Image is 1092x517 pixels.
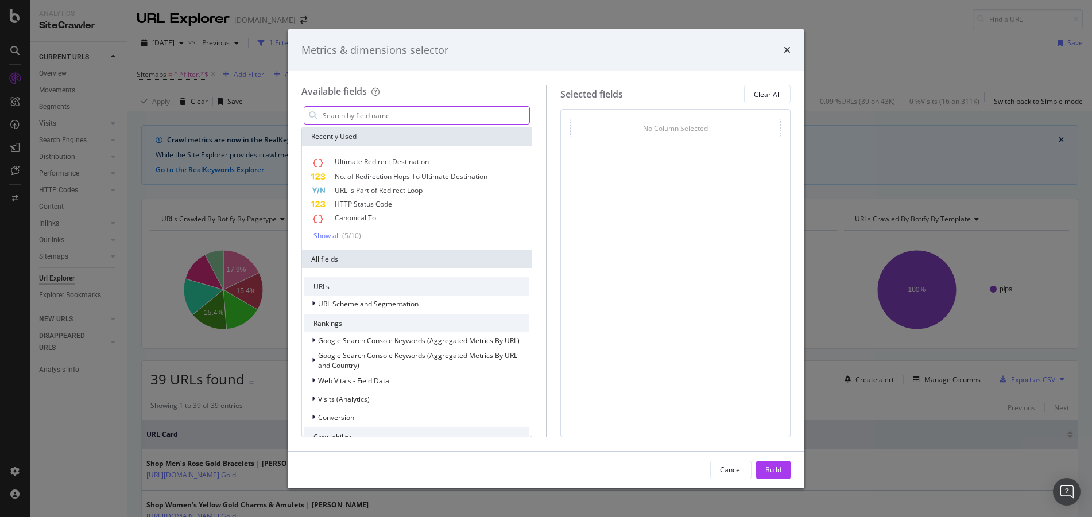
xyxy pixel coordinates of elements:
[756,461,791,479] button: Build
[304,277,529,296] div: URLs
[318,394,370,404] span: Visits (Analytics)
[301,85,367,98] div: Available fields
[318,376,389,386] span: Web Vitals - Field Data
[318,351,517,370] span: Google Search Console Keywords (Aggregated Metrics By URL and Country)
[318,299,419,309] span: URL Scheme and Segmentation
[335,157,429,166] span: Ultimate Redirect Destination
[304,314,529,332] div: Rankings
[754,90,781,99] div: Clear All
[643,123,708,133] div: No Column Selected
[765,465,781,475] div: Build
[720,465,742,475] div: Cancel
[560,88,623,101] div: Selected fields
[304,427,529,446] div: Crawlability
[301,43,448,58] div: Metrics & dimensions selector
[288,29,804,488] div: modal
[1053,478,1081,506] div: Open Intercom Messenger
[318,336,520,345] span: Google Search Console Keywords (Aggregated Metrics By URL)
[335,185,423,195] span: URL is Part of Redirect Loop
[313,232,340,240] div: Show all
[784,43,791,58] div: times
[318,413,354,422] span: Conversion
[335,213,376,223] span: Canonical To
[322,107,529,124] input: Search by field name
[302,250,532,268] div: All fields
[335,172,487,181] span: No. of Redirection Hops To Ultimate Destination
[340,231,361,240] div: ( 5 / 10 )
[710,461,752,479] button: Cancel
[744,85,791,103] button: Clear All
[335,199,392,209] span: HTTP Status Code
[302,127,532,146] div: Recently Used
